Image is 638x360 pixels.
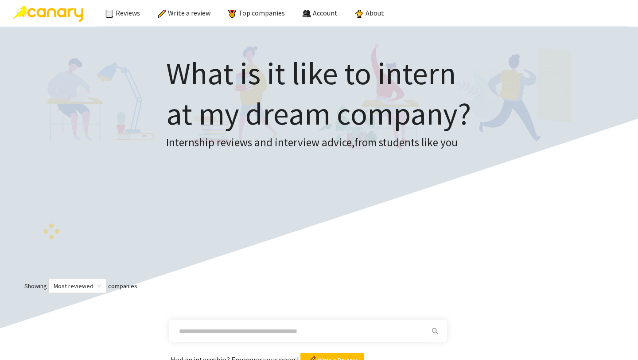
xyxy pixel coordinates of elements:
span: Most reviewed [54,279,101,293]
a: Reviews [105,8,140,17]
img: people.png [303,10,311,18]
span: at my dream company? [166,94,471,133]
span: search [428,328,442,335]
a: Write a review [158,8,210,17]
h1: What is it like to intern [166,53,471,134]
a: About [355,8,384,17]
a: Top companies [228,8,285,17]
button: search [428,324,442,338]
img: Canary Logo [13,6,83,22]
div: Showing companies [9,279,629,293]
h3: Internship reviews and interview advice, from students like you [166,134,471,152]
span: Account [313,8,338,17]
